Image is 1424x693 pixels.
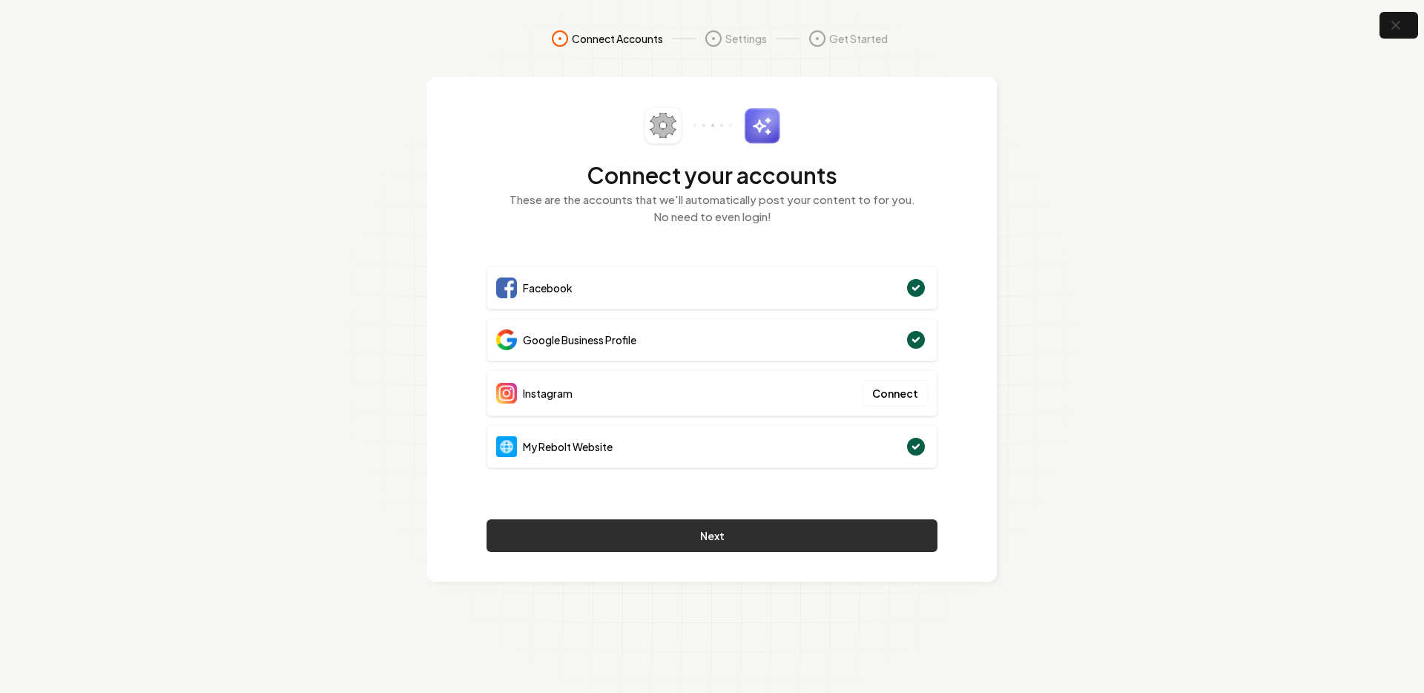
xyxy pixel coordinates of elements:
span: Connect Accounts [572,31,663,46]
img: connector-dots.svg [693,124,732,127]
span: Google Business Profile [523,332,636,347]
span: Facebook [523,280,573,295]
img: Google [496,329,517,350]
span: Settings [725,31,767,46]
p: These are the accounts that we'll automatically post your content to for you. No need to even login! [487,191,937,225]
img: Instagram [496,383,517,404]
button: Connect [863,380,928,407]
img: sparkles.svg [744,108,780,144]
img: Website [496,436,517,457]
h2: Connect your accounts [487,162,937,188]
span: Get Started [829,31,888,46]
img: Facebook [496,277,517,298]
button: Next [487,519,937,552]
span: Instagram [523,386,573,401]
span: My Rebolt Website [523,439,613,454]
